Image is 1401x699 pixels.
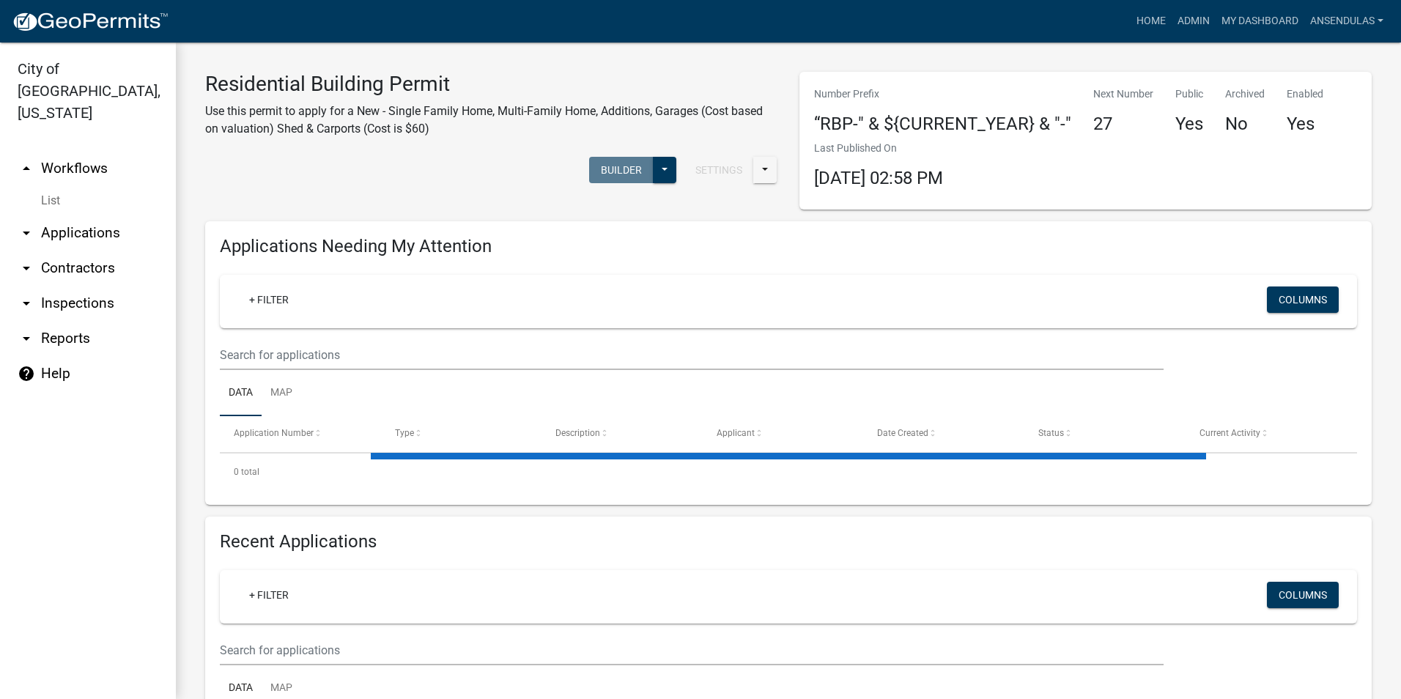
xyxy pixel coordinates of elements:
[1287,86,1323,102] p: Enabled
[18,224,35,242] i: arrow_drop_down
[1267,582,1339,608] button: Columns
[1185,416,1346,451] datatable-header-cell: Current Activity
[18,295,35,312] i: arrow_drop_down
[1267,286,1339,313] button: Columns
[381,416,542,451] datatable-header-cell: Type
[1287,114,1323,135] h4: Yes
[220,531,1357,552] h4: Recent Applications
[1225,114,1265,135] h4: No
[220,416,381,451] datatable-header-cell: Application Number
[1216,7,1304,35] a: My Dashboard
[1225,86,1265,102] p: Archived
[234,428,314,438] span: Application Number
[814,114,1071,135] h4: “RBP-" & ${CURRENT_YEAR} & "-"
[205,103,777,138] p: Use this permit to apply for a New - Single Family Home, Multi-Family Home, Additions, Garages (C...
[1175,86,1203,102] p: Public
[262,370,301,417] a: Map
[1131,7,1172,35] a: Home
[541,416,703,451] datatable-header-cell: Description
[395,428,414,438] span: Type
[220,236,1357,257] h4: Applications Needing My Attention
[684,157,754,183] button: Settings
[589,157,654,183] button: Builder
[814,141,943,156] p: Last Published On
[18,330,35,347] i: arrow_drop_down
[1024,416,1186,451] datatable-header-cell: Status
[703,416,864,451] datatable-header-cell: Applicant
[1199,428,1260,438] span: Current Activity
[18,160,35,177] i: arrow_drop_up
[237,582,300,608] a: + Filter
[18,259,35,277] i: arrow_drop_down
[877,428,928,438] span: Date Created
[814,168,943,188] span: [DATE] 02:58 PM
[18,365,35,382] i: help
[1093,86,1153,102] p: Next Number
[220,635,1164,665] input: Search for applications
[237,286,300,313] a: + Filter
[220,340,1164,370] input: Search for applications
[205,72,777,97] h3: Residential Building Permit
[220,370,262,417] a: Data
[863,416,1024,451] datatable-header-cell: Date Created
[555,428,600,438] span: Description
[1304,7,1389,35] a: ansendulas
[717,428,755,438] span: Applicant
[1093,114,1153,135] h4: 27
[814,86,1071,102] p: Number Prefix
[1038,428,1064,438] span: Status
[1175,114,1203,135] h4: Yes
[1172,7,1216,35] a: Admin
[220,454,1357,490] div: 0 total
